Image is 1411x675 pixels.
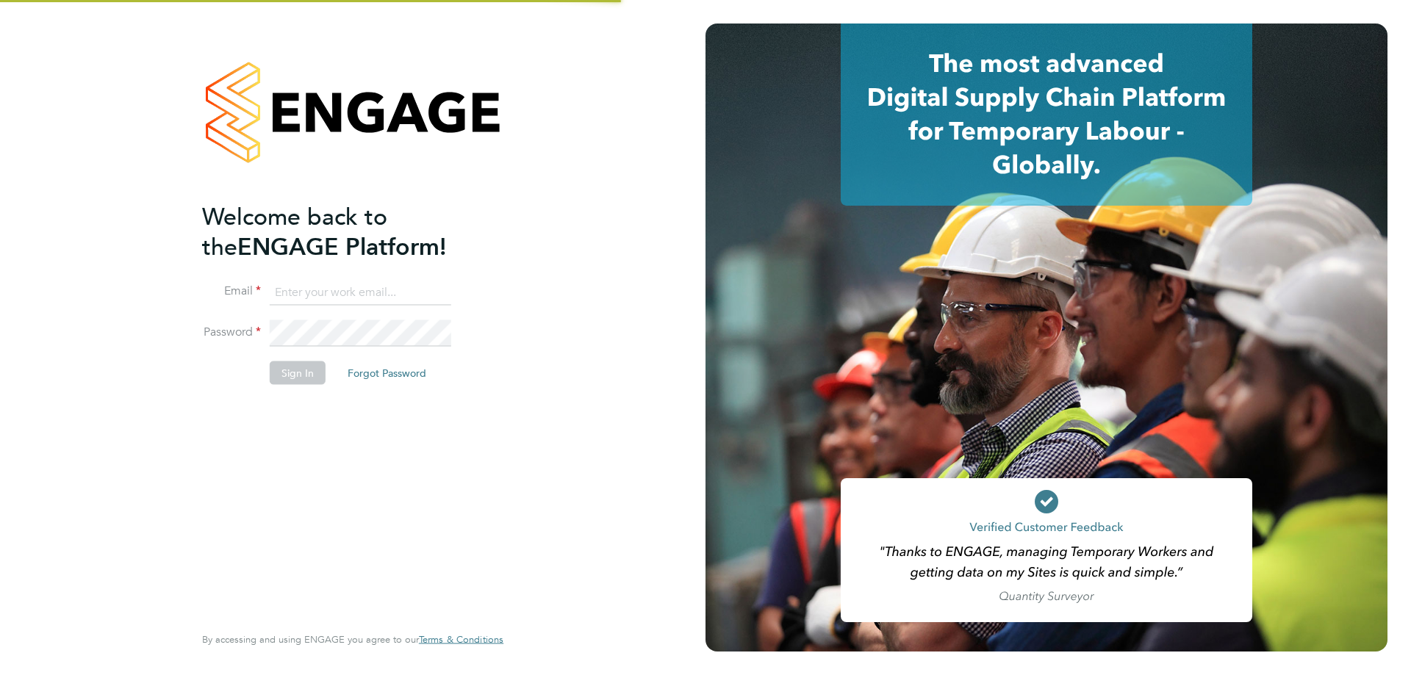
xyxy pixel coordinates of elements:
input: Enter your work email... [270,279,451,306]
h2: ENGAGE Platform! [202,201,489,261]
span: Welcome back to the [202,202,387,261]
label: Password [202,325,261,340]
button: Forgot Password [336,361,438,385]
label: Email [202,284,261,299]
span: By accessing and using ENGAGE you agree to our [202,633,503,646]
button: Sign In [270,361,326,385]
a: Terms & Conditions [419,634,503,646]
